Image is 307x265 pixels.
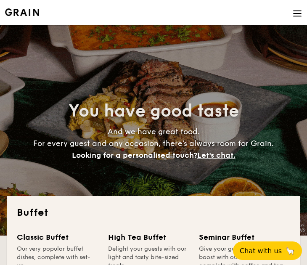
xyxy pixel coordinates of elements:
div: Classic Buffet [17,231,98,243]
span: Chat with us [240,247,282,255]
a: Logotype [5,8,39,16]
img: Grain [5,8,39,16]
h2: Buffet [17,206,290,220]
img: icon-hamburger-menu.db5d7e83.svg [293,9,302,18]
div: Seminar Buffet [199,231,290,243]
span: You have good taste [69,101,239,121]
button: Chat with us🦙 [233,241,302,260]
span: Let's chat. [197,151,236,160]
div: High Tea Buffet [108,231,189,243]
span: Looking for a personalised touch? [72,151,197,160]
span: And we have great food. For every guest and any occasion, there’s always room for Grain. [33,127,274,160]
span: 🦙 [285,246,295,256]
